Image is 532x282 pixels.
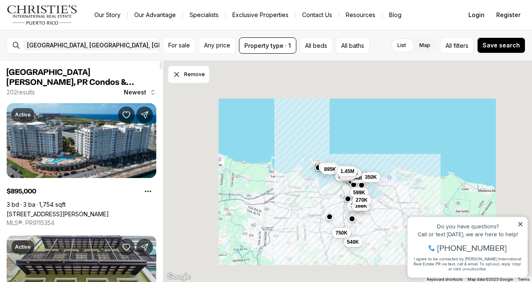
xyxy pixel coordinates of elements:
[346,202,365,212] button: 775K
[352,174,365,181] span: 349K
[124,89,146,96] span: Newest
[183,9,225,21] a: Specialists
[335,171,353,181] button: 2.7M
[321,164,340,174] button: 895K
[199,37,236,54] button: Any price
[9,19,120,25] div: Do you have questions?
[337,166,357,176] button: 1.45M
[351,202,365,208] span: 1.48M
[88,9,127,21] a: Our Story
[468,12,485,18] span: Login
[27,42,211,49] span: [GEOGRAPHIC_DATA], [GEOGRAPHIC_DATA], [GEOGRAPHIC_DATA]
[339,170,357,180] button: 2.1M
[136,239,153,255] button: Share Property
[483,42,520,49] span: Save search
[128,9,182,21] a: Our Advantage
[350,203,362,210] span: 775K
[344,237,362,247] button: 540K
[347,200,368,210] button: 1.48M
[365,174,377,181] span: 350K
[15,244,31,250] p: Active
[9,27,120,32] div: Call or text [DATE], we are here to help!
[339,9,382,21] a: Resources
[355,202,367,209] span: 168K
[352,195,371,205] button: 270K
[296,9,339,21] button: Contact Us
[338,167,350,173] span: 585K
[7,89,35,96] p: 202 results
[7,5,78,25] img: logo
[119,84,161,101] button: Newest
[353,189,365,196] span: 599K
[446,41,452,50] span: All
[322,164,336,171] span: 1.28M
[453,41,468,50] span: filters
[204,42,230,49] span: Any price
[440,37,474,54] button: Allfilters
[338,173,350,179] span: 2.7M
[340,168,354,175] span: 1.45M
[163,37,195,54] button: For sale
[118,239,135,255] button: Save Property: 307 SAN SEBASTIAN #2-B
[239,37,296,54] button: Property type · 1
[168,66,209,83] button: Dismiss drawing
[336,37,369,54] button: All baths
[118,106,135,123] button: Save Property: 100 DEL MUELLE #1905
[391,38,413,53] label: List
[413,38,437,53] label: Map
[350,188,369,198] button: 599K
[335,230,347,236] span: 750K
[7,68,134,96] span: [GEOGRAPHIC_DATA][PERSON_NAME], PR Condos & Apartments for Sale
[34,39,103,47] span: [PHONE_NUMBER]
[168,42,190,49] span: For sale
[477,37,525,53] button: Save search
[362,172,380,182] button: 350K
[136,106,153,123] button: Share Property
[382,9,408,21] a: Blog
[140,183,156,200] button: Property options
[15,111,31,118] p: Active
[7,210,109,218] a: 100 DEL MUELLE #1905, SAN JUAN PR, 00901
[335,165,354,175] button: 585K
[496,12,520,18] span: Register
[319,163,339,173] button: 1.28M
[356,196,368,203] span: 270K
[342,171,353,178] span: 2.1M
[300,37,332,54] button: All beds
[226,9,295,21] a: Exclusive Properties
[352,200,370,210] button: 168K
[10,51,118,67] span: I agree to be contacted by [PERSON_NAME] International Real Estate PR via text, call & email. To ...
[332,228,351,238] button: 750K
[324,166,336,172] span: 895K
[349,173,368,183] button: 349K
[347,238,359,245] span: 540K
[463,7,490,23] button: Login
[491,7,525,23] button: Register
